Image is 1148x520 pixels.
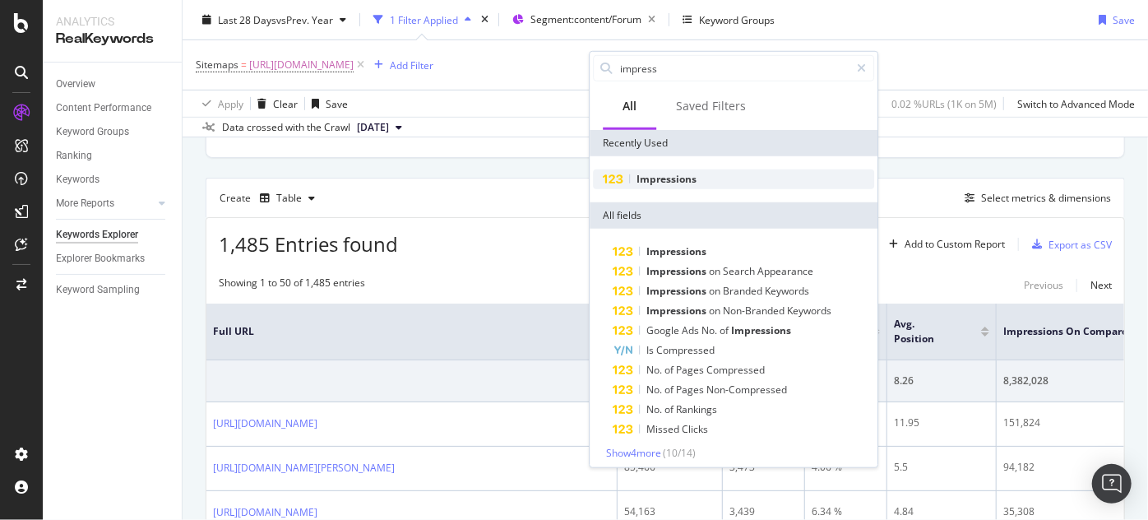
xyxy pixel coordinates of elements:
[1090,278,1112,292] div: Next
[357,120,389,135] span: 2025 Jul. 7th
[196,91,243,117] button: Apply
[56,147,170,165] a: Ranking
[656,343,715,357] span: Compressed
[56,281,170,299] a: Keyword Sampling
[894,504,989,519] div: 4.84
[305,91,348,117] button: Save
[812,504,880,519] div: 6.34 %
[56,76,95,93] div: Overview
[1048,238,1112,252] div: Export as CSV
[646,402,664,416] span: No.
[894,416,989,430] div: 11.95
[723,284,765,298] span: Branded
[699,12,775,26] div: Keyword Groups
[894,460,989,475] div: 5.5
[219,230,398,258] span: 1,485 Entries found
[56,281,140,299] div: Keyword Sampling
[276,12,333,26] span: vs Prev. Year
[276,193,302,203] div: Table
[218,12,276,26] span: Last 28 Days
[676,363,706,377] span: Pages
[894,374,989,388] div: 8.26
[56,171,100,188] div: Keywords
[664,383,676,397] span: of
[664,402,676,416] span: of
[706,363,765,377] span: Compressed
[251,91,298,117] button: Clear
[731,323,791,337] span: Impressions
[56,195,154,212] a: More Reports
[646,323,682,337] span: Google
[218,96,243,110] div: Apply
[1092,7,1135,33] button: Save
[1113,12,1135,26] div: Save
[56,76,170,93] a: Overview
[623,98,636,114] div: All
[220,185,322,211] div: Create
[196,7,353,33] button: Last 28 DaysvsPrev. Year
[253,185,322,211] button: Table
[1025,231,1112,258] button: Export as CSV
[981,191,1111,205] div: Select metrics & dimensions
[882,231,1005,258] button: Add to Custom Report
[723,304,787,318] span: Non-Branded
[723,264,757,278] span: Search
[249,53,354,77] span: [URL][DOMAIN_NAME]
[787,304,831,318] span: Keywords
[56,147,92,165] div: Ranking
[56,171,170,188] a: Keywords
[1024,276,1063,295] button: Previous
[196,58,238,72] span: Sitemaps
[891,96,997,110] div: 0.02 % URLs ( 1K on 5M )
[765,284,809,298] span: Keywords
[646,343,656,357] span: Is
[646,422,682,436] span: Missed
[1092,464,1132,504] div: Open Intercom Messenger
[646,244,706,258] span: Impressions
[350,118,409,137] button: [DATE]
[241,58,247,72] span: =
[56,30,169,49] div: RealKeywords
[958,188,1111,208] button: Select metrics & dimensions
[56,195,114,212] div: More Reports
[222,120,350,135] div: Data crossed with the Crawl
[709,264,723,278] span: on
[219,276,365,295] div: Showing 1 to 50 of 1,485 entries
[676,383,706,397] span: Pages
[676,7,781,33] button: Keyword Groups
[273,96,298,110] div: Clear
[624,504,715,519] div: 54,163
[1011,91,1135,117] button: Switch to Advanced Mode
[56,100,170,117] a: Content Performance
[1090,276,1112,295] button: Next
[56,250,170,267] a: Explorer Bookmarks
[646,284,709,298] span: Impressions
[720,323,731,337] span: of
[706,383,787,397] span: Non-Compressed
[709,304,723,318] span: on
[676,98,746,114] div: Saved Filters
[367,7,478,33] button: 1 Filter Applied
[368,55,433,75] button: Add Filter
[646,264,709,278] span: Impressions
[1024,278,1063,292] div: Previous
[590,130,877,156] div: Recently Used
[894,317,956,346] span: Avg. Position
[56,226,138,244] div: Keywords Explorer
[56,100,151,117] div: Content Performance
[213,416,317,432] a: [URL][DOMAIN_NAME]
[56,250,145,267] div: Explorer Bookmarks
[701,323,720,337] span: No.
[646,383,664,397] span: No.
[646,363,664,377] span: No.
[390,58,433,72] div: Add Filter
[663,446,696,460] span: ( 10 / 14 )
[618,56,849,81] input: Search by field name
[729,504,798,519] div: 3,439
[478,12,492,28] div: times
[213,324,577,339] span: Full URL
[757,264,813,278] span: Appearance
[676,402,717,416] span: Rankings
[1017,96,1135,110] div: Switch to Advanced Mode
[506,7,662,33] button: Segment:content/Forum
